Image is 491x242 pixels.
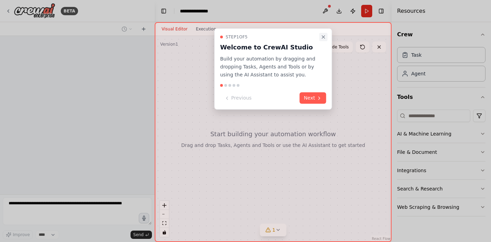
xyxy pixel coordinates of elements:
button: Next [300,92,326,104]
button: Hide left sidebar [159,6,169,16]
button: Previous [220,92,256,104]
p: Build your automation by dragging and dropping Tasks, Agents and Tools or by using the AI Assista... [220,55,318,78]
span: Step 1 of 5 [226,34,248,40]
button: Close walkthrough [319,33,328,41]
h3: Welcome to CrewAI Studio [220,43,318,52]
